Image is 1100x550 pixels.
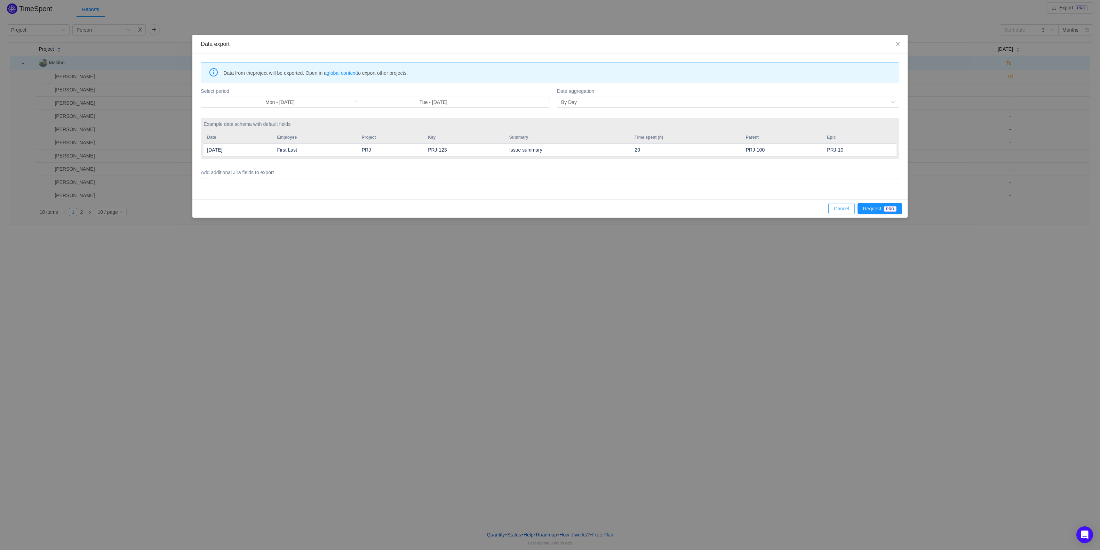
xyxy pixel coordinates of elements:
[223,69,893,77] span: Data from the project will be exported. Open in a to export other projects.
[823,131,896,144] th: Epic
[201,40,899,48] div: Data export
[631,131,742,144] th: Time spent (h)
[631,144,742,156] td: 20
[358,131,424,144] th: Project
[828,203,855,214] button: Cancel
[1076,526,1093,543] div: Open Intercom Messenger
[358,144,424,156] td: PRJ
[858,203,902,214] button: RequestPRO
[205,98,355,106] input: Start date
[823,144,896,156] td: PRJ-10
[201,169,899,176] label: Add additional Jira fields to export
[204,131,273,144] th: Date
[201,88,550,95] label: Select period
[204,144,273,156] td: [DATE]
[742,131,824,144] th: Parent
[424,131,506,144] th: Key
[891,100,895,105] i: icon: down
[742,144,824,156] td: PRJ-100
[327,70,357,76] a: global context
[561,97,577,107] div: By Day
[506,131,631,144] th: Summary
[358,98,508,106] input: End date
[888,35,908,54] button: Close
[424,144,506,156] td: PRJ-123
[209,68,218,76] i: icon: info-circle
[557,88,899,95] label: Date aggregation
[273,131,358,144] th: Employee
[273,144,358,156] td: First Last
[895,41,901,47] i: icon: close
[204,121,896,128] label: Example data schema with default fields
[506,144,631,156] td: Issue summary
